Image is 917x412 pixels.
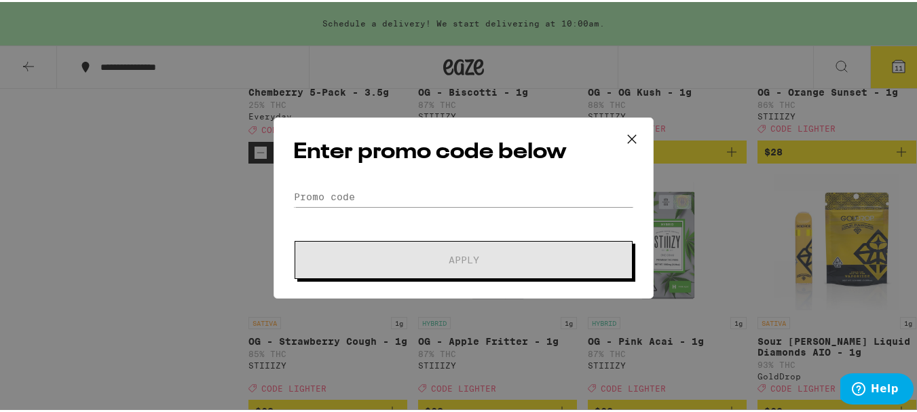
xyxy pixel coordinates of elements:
button: Apply [295,239,633,277]
iframe: Opens a widget where you can find more information [840,371,914,405]
span: Apply [449,253,479,263]
h2: Enter promo code below [293,135,634,166]
input: Promo code [293,185,634,205]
